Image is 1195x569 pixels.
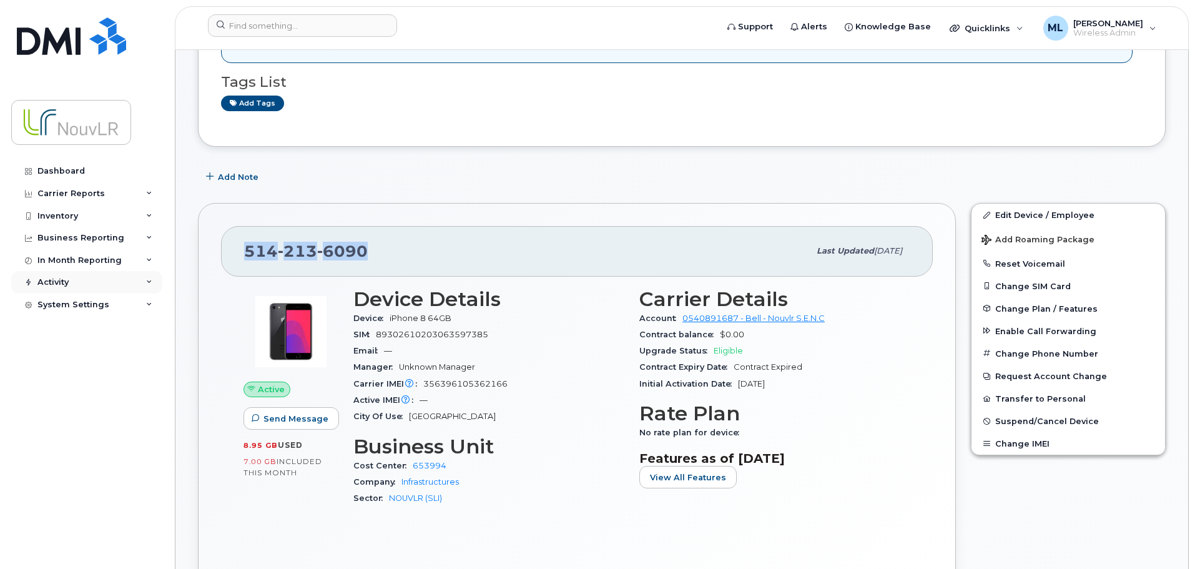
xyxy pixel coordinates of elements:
[801,21,827,33] span: Alerts
[353,288,624,310] h3: Device Details
[390,314,451,323] span: iPhone 8 64GB
[221,96,284,111] a: Add tags
[971,252,1165,275] button: Reset Voicemail
[971,320,1165,342] button: Enable Call Forwarding
[218,171,258,183] span: Add Note
[874,246,902,255] span: [DATE]
[738,21,773,33] span: Support
[639,402,910,425] h3: Rate Plan
[836,14,940,39] a: Knowledge Base
[971,342,1165,365] button: Change Phone Number
[995,304,1098,313] span: Change Plan / Features
[243,457,322,477] span: included this month
[639,314,682,323] span: Account
[971,226,1165,252] button: Add Roaming Package
[399,362,475,372] span: Unknown Manager
[971,410,1165,432] button: Suspend/Cancel Device
[198,166,269,188] button: Add Note
[353,412,409,421] span: City Of Use
[353,461,413,470] span: Cost Center
[263,413,328,425] span: Send Message
[243,407,339,430] button: Send Message
[639,466,737,488] button: View All Features
[353,346,384,355] span: Email
[244,242,368,260] span: 514
[639,379,738,388] span: Initial Activation Date
[1073,18,1143,28] span: [PERSON_NAME]
[971,432,1165,455] button: Change IMEI
[639,428,745,437] span: No rate plan for device
[243,441,278,450] span: 8.95 GB
[981,235,1094,247] span: Add Roaming Package
[719,14,782,39] a: Support
[738,379,765,388] span: [DATE]
[714,346,743,355] span: Eligible
[353,493,389,503] span: Sector
[353,314,390,323] span: Device
[376,330,488,339] span: 89302610203063597385
[995,417,1099,426] span: Suspend/Cancel Device
[782,14,836,39] a: Alerts
[278,440,303,450] span: used
[995,326,1096,335] span: Enable Call Forwarding
[401,477,459,487] a: Infrastructures
[941,16,1032,41] div: Quicklinks
[682,314,825,323] a: 0540891687 - Bell - Nouvlr S.E.N.C
[317,242,368,260] span: 6090
[353,362,399,372] span: Manager
[965,23,1010,33] span: Quicklinks
[971,275,1165,297] button: Change SIM Card
[409,412,496,421] span: [GEOGRAPHIC_DATA]
[971,297,1165,320] button: Change Plan / Features
[423,379,508,388] span: 356396105362166
[221,74,1143,90] h3: Tags List
[353,395,420,405] span: Active IMEI
[243,457,277,466] span: 7.00 GB
[971,387,1165,410] button: Transfer to Personal
[278,242,317,260] span: 213
[208,14,397,37] input: Find something...
[639,346,714,355] span: Upgrade Status
[817,246,874,255] span: Last updated
[1073,28,1143,38] span: Wireless Admin
[420,395,428,405] span: —
[639,330,720,339] span: Contract balance
[855,21,931,33] span: Knowledge Base
[353,330,376,339] span: SIM
[639,288,910,310] h3: Carrier Details
[1048,21,1063,36] span: ML
[734,362,802,372] span: Contract Expired
[971,204,1165,226] a: Edit Device / Employee
[413,461,446,470] a: 653994
[384,346,392,355] span: —
[720,330,744,339] span: $0.00
[389,493,442,503] a: NOUVLR (SLI)
[353,379,423,388] span: Carrier IMEI
[639,362,734,372] span: Contract Expiry Date
[353,477,401,487] span: Company
[971,365,1165,387] button: Request Account Change
[258,383,285,395] span: Active
[650,472,726,483] span: View All Features
[353,435,624,458] h3: Business Unit
[639,451,910,466] h3: Features as of [DATE]
[253,294,328,369] img: image20231002-3703462-bzhi73.jpeg
[1035,16,1165,41] div: Maxime Lauzon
